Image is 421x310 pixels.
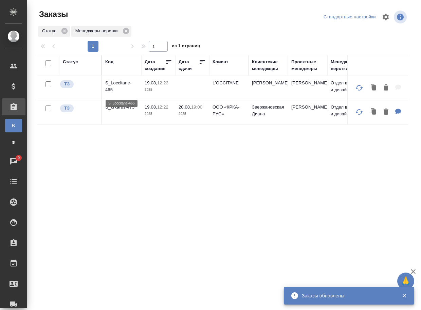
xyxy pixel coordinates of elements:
p: S_krkarus-475 [105,104,138,111]
button: Клонировать [367,81,380,95]
button: Закрыть [397,293,411,299]
span: Настроить таблицу [378,9,394,25]
a: В [5,119,22,132]
div: Выставляет КМ при отправке заказа на расчет верстке (для тикета) или для уточнения сроков на прои... [59,104,98,113]
p: 19.08, [145,104,157,110]
p: 20.08, [179,104,191,110]
p: 2025 [145,111,172,117]
div: split button [322,12,378,22]
p: 2025 [145,86,172,93]
div: Менеджеры верстки [71,26,131,37]
p: 19:00 [191,104,202,110]
div: Статус [63,59,78,65]
p: 19.08, [145,80,157,85]
p: 12:22 [157,104,168,110]
span: из 1 страниц [172,42,200,52]
div: Выставляет КМ при отправке заказа на расчет верстке (для тикета) или для уточнения сроков на прои... [59,80,98,89]
button: Обновить [351,80,367,96]
p: L'OCCITANE [213,80,245,86]
div: Дата создания [145,59,165,72]
p: ООО «КРКА-РУС» [213,104,245,117]
p: S_Loccitane-465 [105,80,138,93]
p: 12:23 [157,80,168,85]
button: Удалить [380,105,392,119]
p: Статус [42,28,59,34]
td: [PERSON_NAME] [288,100,327,124]
a: 9 [2,153,25,170]
span: Ф [8,139,19,146]
td: [PERSON_NAME] [249,76,288,100]
p: ТЗ [64,81,70,87]
span: Посмотреть информацию [394,11,408,23]
p: Менеджеры верстки [75,28,120,34]
td: Звержановская Диана [249,100,288,124]
td: [PERSON_NAME] [288,76,327,100]
div: Дата сдачи [179,59,199,72]
div: Клиент [213,59,228,65]
div: Код [105,59,113,65]
span: В [8,122,19,129]
div: Проектные менеджеры [291,59,324,72]
button: 🙏 [397,273,414,290]
a: Ф [5,136,22,149]
div: Менеджеры верстки [331,59,363,72]
span: 🙏 [400,274,411,288]
div: Клиентские менеджеры [252,59,285,72]
div: Статус [38,26,70,37]
div: Заказы обновлены [302,292,391,299]
button: Удалить [380,81,392,95]
p: Отдел верстки и дизайна [331,104,363,117]
span: Заказы [37,9,68,20]
p: 2025 [179,111,206,117]
p: ТЗ [64,105,70,112]
span: 9 [13,154,24,161]
button: Клонировать [367,105,380,119]
button: Обновить [351,104,367,120]
p: Отдел верстки и дизайна [331,80,363,93]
